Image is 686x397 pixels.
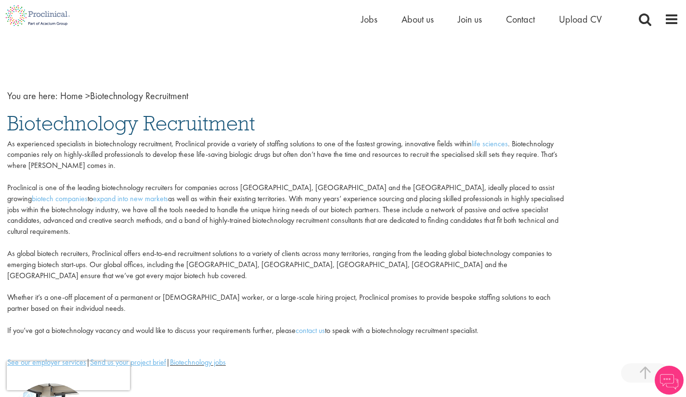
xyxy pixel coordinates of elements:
span: You are here: [7,90,58,102]
a: Biotechnology jobs [170,357,226,367]
span: > [85,90,90,102]
a: breadcrumb link to Home [60,90,83,102]
a: life sciences [472,139,508,149]
img: Chatbot [655,366,684,395]
a: Send us your project brief [90,357,166,367]
span: Biotechnology Recruitment [7,110,255,136]
span: Biotechnology Recruitment [60,90,188,102]
a: Jobs [361,13,377,26]
a: Join us [458,13,482,26]
a: Contact [506,13,535,26]
a: contact us [296,325,325,335]
iframe: reCAPTCHA [7,361,130,390]
a: expand into new markets [93,193,168,204]
a: Upload CV [559,13,602,26]
div: | | [7,357,565,368]
a: biotech companies [32,193,88,204]
a: About us [401,13,434,26]
a: See our employer services [7,357,86,367]
p: As experienced specialists in biotechnology recruitment, Proclinical provide a variety of staffin... [7,139,565,336]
